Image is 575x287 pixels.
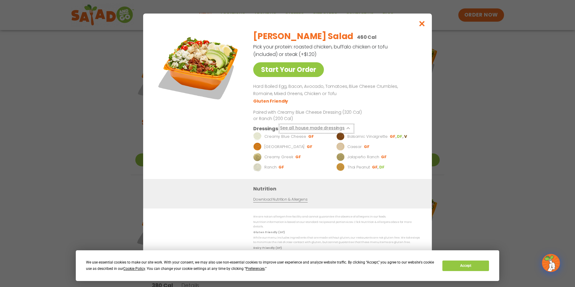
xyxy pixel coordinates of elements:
p: [GEOGRAPHIC_DATA] [264,144,305,150]
img: Dressing preview image for Jalapeño Ranch [336,153,345,161]
p: Creamy Greek [264,154,293,160]
p: Ranch [264,164,277,170]
li: V [404,134,407,139]
div: Cookie Consent Prompt [76,250,499,281]
li: GF [308,134,315,139]
div: We use essential cookies to make our site work. With your consent, we may also use non-essential ... [86,259,435,272]
li: GF [390,134,397,139]
button: Accept [442,261,489,271]
img: Featured product photo for Cobb Salad [157,26,241,110]
h3: Nutrition [253,185,423,193]
li: GF [295,154,302,160]
p: Nutrition information is based on our standard recipes and portion sizes. Click Nutrition & Aller... [253,220,420,229]
p: Hard Boiled Egg, Bacon, Avocado, Tomatoes, Blue Cheese Crumbles, Romaine, Mixed Greens, Chicken o... [253,83,417,97]
button: Close modal [412,14,432,34]
li: DF [397,134,404,139]
h2: [PERSON_NAME] Salad [253,30,353,43]
img: Dressing preview image for Ranch [253,163,262,171]
h3: Dressings [253,125,278,132]
li: GF [307,144,313,150]
img: Dressing preview image for Creamy Greek [253,153,262,161]
img: Dressing preview image for Balsamic Vinaigrette [336,132,345,141]
button: See all house made dressings [280,125,353,132]
a: Download Nutrition & Allergens [253,197,307,202]
p: Paired with Creamy Blue Cheese Dressing (320 Cal) or Ranch (200 Cal) [253,109,364,122]
li: GF [381,154,387,160]
p: Jalapeño Ranch [347,154,379,160]
p: 460 Cal [357,33,377,41]
p: Balsamic Vinaigrette [347,134,388,140]
img: wpChatIcon [543,255,559,271]
li: DF [379,165,385,170]
p: We are not an allergen free facility and cannot guarantee the absence of allergens in our foods. [253,214,420,219]
img: Dressing preview image for Thai Peanut [336,163,345,171]
li: GF [372,165,379,170]
span: Cookie Policy [123,267,145,271]
strong: Gluten Friendly (GF) [253,230,284,234]
p: Thai Peanut [347,164,370,170]
img: Dressing preview image for BBQ Ranch [253,143,262,151]
span: Preferences [246,267,265,271]
p: Creamy Blue Cheese [264,134,306,140]
p: Caesar [347,144,362,150]
a: Start Your Order [253,62,324,77]
img: Dressing preview image for Caesar [336,143,345,151]
img: Dressing preview image for Creamy Blue Cheese [253,132,262,141]
p: Pick your protein: roasted chicken, buffalo chicken or tofu (included) or steak (+$1.20) [253,43,389,58]
p: While our menu includes ingredients that are made without gluten, our restaurants are not gluten ... [253,236,420,245]
li: GF [364,144,370,150]
li: GF [278,165,285,170]
strong: Dairy Friendly (DF) [253,246,281,250]
li: Gluten Friendly [253,98,289,104]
